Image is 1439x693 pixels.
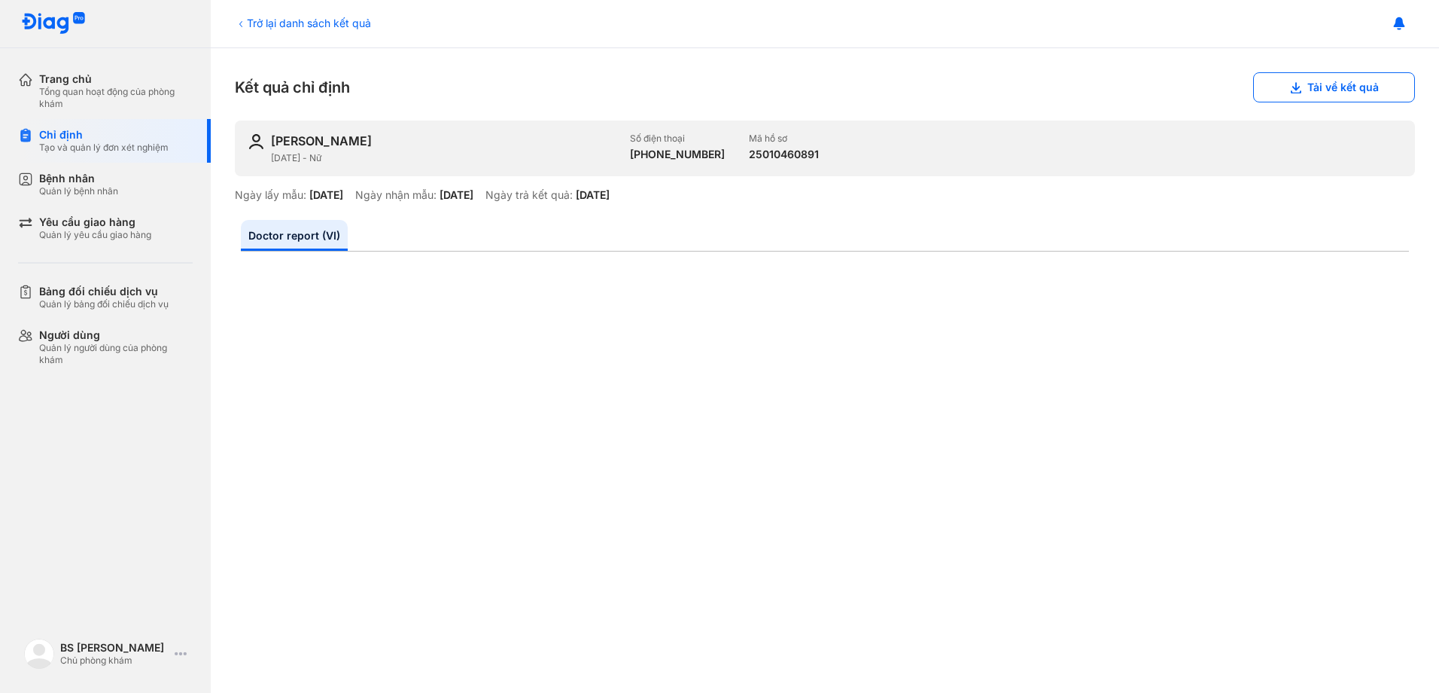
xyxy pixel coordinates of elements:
[630,148,725,161] div: [PHONE_NUMBER]
[60,641,169,655] div: BS [PERSON_NAME]
[309,188,343,202] div: [DATE]
[355,188,437,202] div: Ngày nhận mẫu:
[21,12,86,35] img: logo
[39,72,193,86] div: Trang chủ
[39,328,193,342] div: Người dùng
[39,142,169,154] div: Tạo và quản lý đơn xét nghiệm
[24,639,54,669] img: logo
[485,188,573,202] div: Ngày trả kết quả:
[60,655,169,667] div: Chủ phòng khám
[440,188,473,202] div: [DATE]
[749,133,819,145] div: Mã hồ sơ
[630,133,725,145] div: Số điện thoại
[39,285,169,298] div: Bảng đối chiếu dịch vụ
[576,188,610,202] div: [DATE]
[235,15,371,31] div: Trở lại danh sách kết quả
[39,86,193,110] div: Tổng quan hoạt động của phòng khám
[39,185,118,197] div: Quản lý bệnh nhân
[241,220,348,251] a: Doctor report (VI)
[247,133,265,151] img: user-icon
[39,128,169,142] div: Chỉ định
[39,342,193,366] div: Quản lý người dùng của phòng khám
[271,152,618,164] div: [DATE] - Nữ
[235,72,1415,102] div: Kết quả chỉ định
[39,172,118,185] div: Bệnh nhân
[235,188,306,202] div: Ngày lấy mẫu:
[749,148,819,161] div: 25010460891
[39,229,151,241] div: Quản lý yêu cầu giao hàng
[1253,72,1415,102] button: Tải về kết quả
[39,298,169,310] div: Quản lý bảng đối chiếu dịch vụ
[39,215,151,229] div: Yêu cầu giao hàng
[271,133,372,149] div: [PERSON_NAME]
